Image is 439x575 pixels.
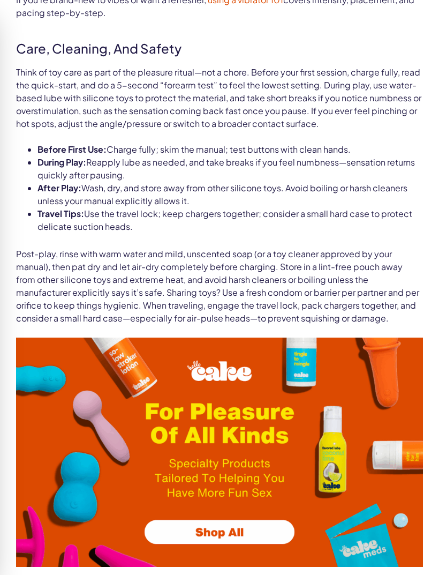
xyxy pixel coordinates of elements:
b: Before First Use: [37,144,107,155]
span: Charge fully; skim the manual; test buttons with clean hands. [107,144,351,155]
img: Add One Of The Best Clit Stimulators To Your Purchase At Hello Cake [16,338,423,567]
b: Travel Tips: [37,208,84,219]
span: Think of toy care as part of the pleasure ritual—not a chore. Before your first session, charge f... [16,66,421,129]
span: Use the travel lock; keep chargers together; consider a small hard case to protect delicate sucti... [37,208,412,232]
span: Reapply lube as needed, and take breaks if you feel numbness—sensation returns quickly after paus... [37,156,415,181]
b: During Play: [37,156,86,168]
span: Wash, dry, and store away from other silicone toys. Avoid boiling or harsh cleaners unless your m... [37,182,407,206]
b: After Play: [37,182,81,193]
span: Post-play, rinse with warm water and mild, unscented soap (or a toy cleaner approved by your manu... [16,248,419,324]
h2: Care, Cleaning, And Safety [16,32,423,58]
